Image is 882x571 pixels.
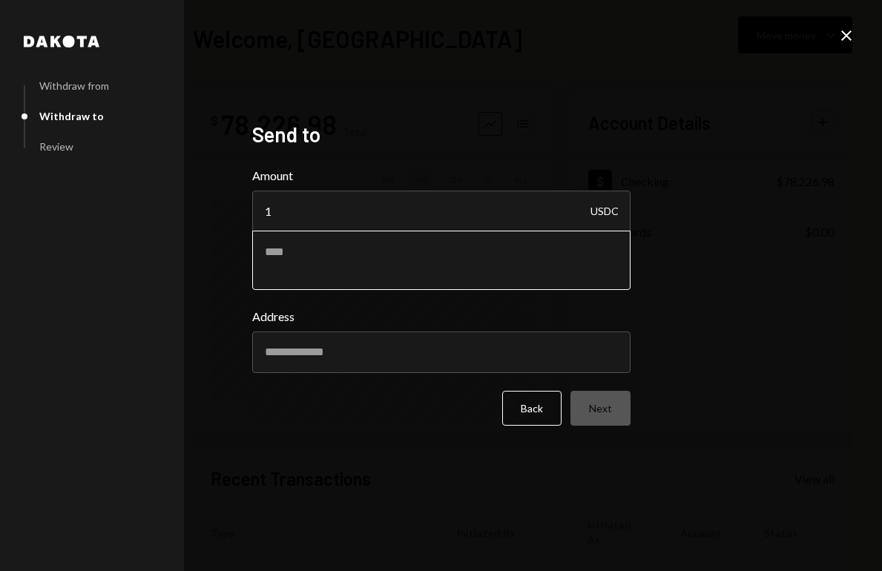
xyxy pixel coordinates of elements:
[39,79,109,92] div: Withdraw from
[590,191,619,232] div: USDC
[252,308,631,326] label: Address
[502,391,562,426] button: Back
[252,120,631,149] h2: Send to
[39,110,104,122] div: Withdraw to
[39,140,73,153] div: Review
[252,191,631,232] input: Enter amount
[252,167,631,185] label: Amount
